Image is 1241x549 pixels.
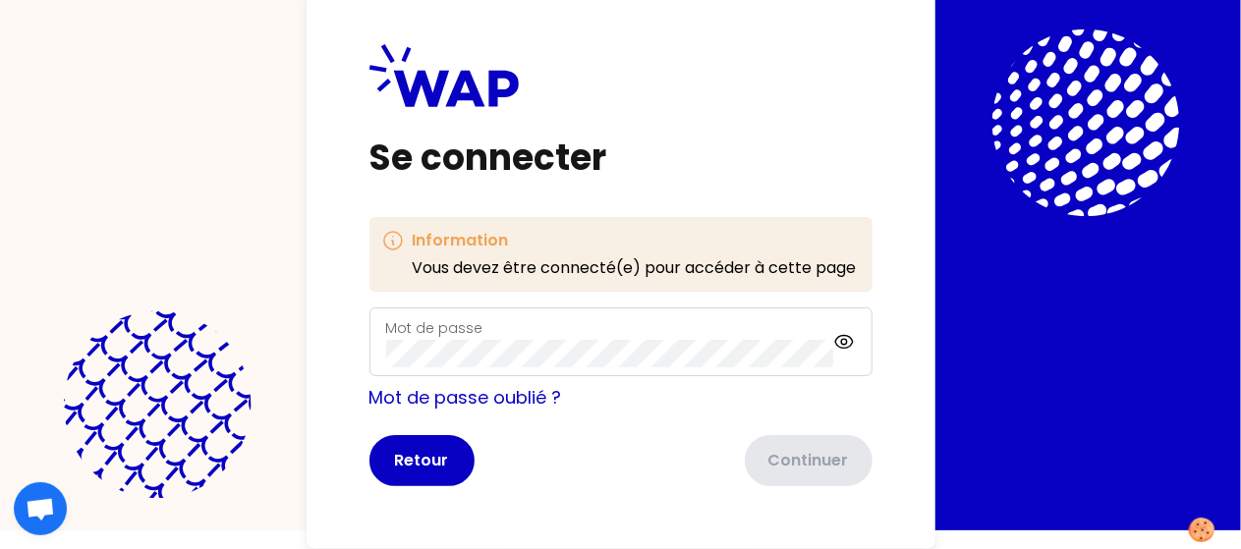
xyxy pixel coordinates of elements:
button: Continuer [745,435,873,486]
div: Ouvrir le chat [14,482,67,535]
label: Mot de passe [386,318,483,338]
a: Mot de passe oublié ? [369,385,562,410]
h1: Se connecter [369,138,873,178]
button: Retour [369,435,475,486]
p: Vous devez être connecté(e) pour accéder à cette page [413,256,857,280]
h3: Information [413,229,857,252]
